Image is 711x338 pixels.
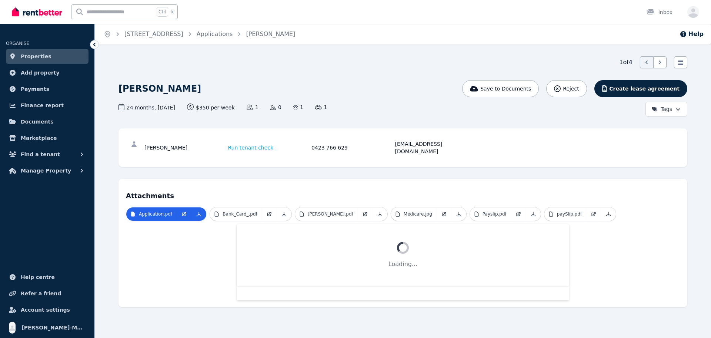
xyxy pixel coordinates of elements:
[6,286,89,301] a: Refer a friend
[293,104,303,111] span: 1
[295,207,358,221] a: [PERSON_NAME].pdf
[437,207,451,221] a: Open in new Tab
[511,207,526,221] a: Open in new Tab
[118,83,201,95] h1: [PERSON_NAME]
[480,85,531,92] span: Save to Documents
[645,102,687,117] button: Tags
[197,30,233,37] a: Applications
[395,140,477,155] div: [EMAIL_ADDRESS][DOMAIN_NAME]
[191,207,206,221] a: Download Attachment
[594,80,687,97] button: Create lease agreement
[470,207,511,221] a: Payslip.pdf
[21,85,49,93] span: Payments
[21,52,51,61] span: Properties
[177,207,191,221] a: Open in new Tab
[21,273,55,282] span: Help centre
[391,207,437,221] a: Medicare.jpg
[647,9,672,16] div: Inbox
[563,85,579,92] span: Reject
[619,58,632,67] span: 1 of 4
[609,85,680,92] span: Create lease agreement
[247,104,258,111] span: 1
[6,163,89,178] button: Manage Property
[680,30,704,39] button: Help
[21,166,71,175] span: Manage Property
[210,207,262,221] a: Bank_Card_.pdf
[544,207,586,221] a: paySlip.pdf
[124,30,183,37] a: [STREET_ADDRESS]
[546,80,587,97] button: Reject
[21,68,60,77] span: Add property
[246,30,295,37] a: [PERSON_NAME]
[652,105,672,113] span: Tags
[262,207,277,221] a: Open in new Tab
[21,101,64,110] span: Finance report
[6,49,89,64] a: Properties
[139,211,172,217] p: Application.pdf
[526,207,541,221] a: Download Attachment
[223,211,257,217] p: Bank_Card_.pdf
[228,144,274,151] span: Run tenant check
[315,104,327,111] span: 1
[557,211,582,217] p: paySlip.pdf
[6,65,89,80] a: Add property
[21,323,86,332] span: [PERSON_NAME]-May [PERSON_NAME]
[6,302,89,317] a: Account settings
[277,207,291,221] a: Download Attachment
[21,305,70,314] span: Account settings
[586,207,601,221] a: Open in new Tab
[6,114,89,129] a: Documents
[601,207,616,221] a: Download Attachment
[126,207,177,221] a: Application.pdf
[311,140,393,155] div: 0423 766 629
[126,186,680,201] h4: Attachments
[187,104,235,111] span: $350 per week
[171,9,174,15] span: k
[144,140,226,155] div: [PERSON_NAME]
[373,207,387,221] a: Download Attachment
[12,6,62,17] img: RentBetter
[6,270,89,285] a: Help centre
[157,7,168,17] span: Ctrl
[358,207,373,221] a: Open in new Tab
[404,211,432,217] p: Medicare.jpg
[255,260,551,269] p: Loading...
[21,289,61,298] span: Refer a friend
[6,41,29,46] span: ORGANISE
[95,24,304,45] nav: Breadcrumb
[483,211,507,217] p: Payslip.pdf
[6,147,89,162] button: Find a tenant
[21,117,54,126] span: Documents
[6,131,89,145] a: Marketplace
[6,98,89,113] a: Finance report
[21,150,60,159] span: Find a tenant
[451,207,466,221] a: Download Attachment
[6,82,89,96] a: Payments
[270,104,281,111] span: 0
[118,104,175,111] span: 24 months , [DATE]
[462,80,539,97] button: Save to Documents
[308,211,353,217] p: [PERSON_NAME].pdf
[21,134,57,142] span: Marketplace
